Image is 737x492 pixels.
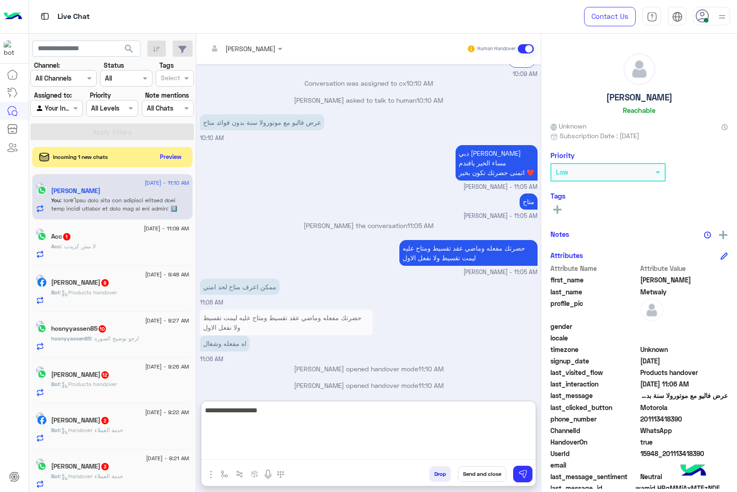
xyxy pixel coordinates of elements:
[51,463,110,470] h5: Neveen
[623,106,655,114] h6: Reachable
[145,316,189,325] span: [DATE] - 9:27 AM
[640,437,728,447] span: true
[51,473,60,480] span: Bot
[236,470,243,478] img: Trigger scenario
[640,391,728,400] span: عرض فاليو مع موتورولا سنة بدون فوائد متاح
[232,466,247,481] button: Trigger scenario
[36,366,44,375] img: picture
[550,251,583,259] h6: Attributes
[200,356,223,363] span: 11:06 AM
[550,460,638,470] span: email
[101,463,109,470] span: 3
[263,469,274,480] img: send voice note
[51,427,60,433] span: Bot
[406,79,433,87] span: 10:10 AM
[640,333,728,343] span: null
[647,12,657,22] img: tab
[36,228,44,237] img: picture
[418,381,444,389] span: 11:10 AM
[247,466,263,481] button: create order
[200,95,538,105] p: [PERSON_NAME] asked to talk to human
[550,230,569,238] h6: Notes
[677,455,709,487] img: hulul-logo.png
[51,233,71,240] h5: Acc
[159,60,174,70] label: Tags
[205,469,216,480] img: send attachment
[463,183,538,192] span: [PERSON_NAME] - 11:05 AM
[63,233,70,240] span: 1
[37,462,47,471] img: WhatsApp
[640,449,728,458] span: 15948_201113418390
[477,45,516,53] small: Human Handover
[560,131,639,141] span: Subscription Date : [DATE]
[640,460,728,470] span: null
[37,186,47,195] img: WhatsApp
[144,224,189,233] span: [DATE] - 11:09 AM
[200,381,538,390] p: [PERSON_NAME] opened handover mode
[550,264,638,273] span: Attribute Name
[407,222,433,229] span: 11:05 AM
[34,90,72,100] label: Assigned to:
[51,371,110,379] h5: Shaimaa Naser
[200,310,373,335] p: 30/8/2025, 11:06 AM
[36,182,44,191] img: picture
[200,135,224,141] span: 10:10 AM
[145,90,189,100] label: Note mentions
[91,335,139,342] span: ارجو توضيح الصوره
[123,43,135,54] span: search
[37,369,47,379] img: WhatsApp
[36,412,44,421] img: picture
[101,279,109,287] span: 6
[550,333,638,343] span: locale
[719,231,727,239] img: add
[200,114,324,130] p: 30/8/2025, 10:10 AM
[606,92,673,103] h5: [PERSON_NAME]
[146,454,189,463] span: [DATE] - 9:21 AM
[60,427,123,433] span: : Handover خدمة العملاء
[429,466,451,482] button: Drop
[640,345,728,354] span: Unknown
[4,7,22,26] img: Logo
[200,279,280,295] p: 30/8/2025, 11:06 AM
[60,473,123,480] span: : Handover خدمة العملاء
[39,11,51,22] img: tab
[51,381,60,387] span: Bot
[550,192,728,200] h6: Tags
[550,403,638,412] span: last_clicked_button
[53,153,108,161] span: Incoming 1 new chats
[4,40,20,57] img: 1403182699927242
[277,471,284,478] img: make a call
[550,121,586,131] span: Unknown
[51,243,61,250] span: Acc
[456,145,538,181] p: 30/8/2025, 11:05 AM
[640,299,663,322] img: defaultAdmin.png
[463,268,538,277] span: [PERSON_NAME] - 11:05 AM
[51,416,110,424] h5: Mai Ali
[60,381,117,387] span: : Products handover
[640,426,728,435] span: 2
[518,469,527,479] img: send message
[200,78,538,88] p: Conversation was assigned to cx
[37,278,47,287] img: Facebook
[550,414,638,424] span: phone_number
[37,324,47,333] img: WhatsApp
[36,458,44,467] img: picture
[550,426,638,435] span: ChannelId
[640,379,728,389] span: 2025-08-30T08:06:41.9037844Z
[416,96,443,104] span: 10:10 AM
[640,275,728,285] span: Mohamed
[640,322,728,331] span: null
[550,391,638,400] span: last_message
[672,12,683,22] img: tab
[550,368,638,377] span: last_visited_flow
[58,11,90,23] p: Live Chat
[458,466,506,482] button: Send and close
[37,232,47,241] img: WhatsApp
[159,73,180,85] div: Select
[145,408,189,416] span: [DATE] - 9:22 AM
[550,449,638,458] span: UserId
[51,325,107,333] h5: hosnyyassen85
[200,364,538,374] p: [PERSON_NAME] opened handover mode
[640,287,728,297] span: Metwaly
[640,264,728,273] span: Attribute Value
